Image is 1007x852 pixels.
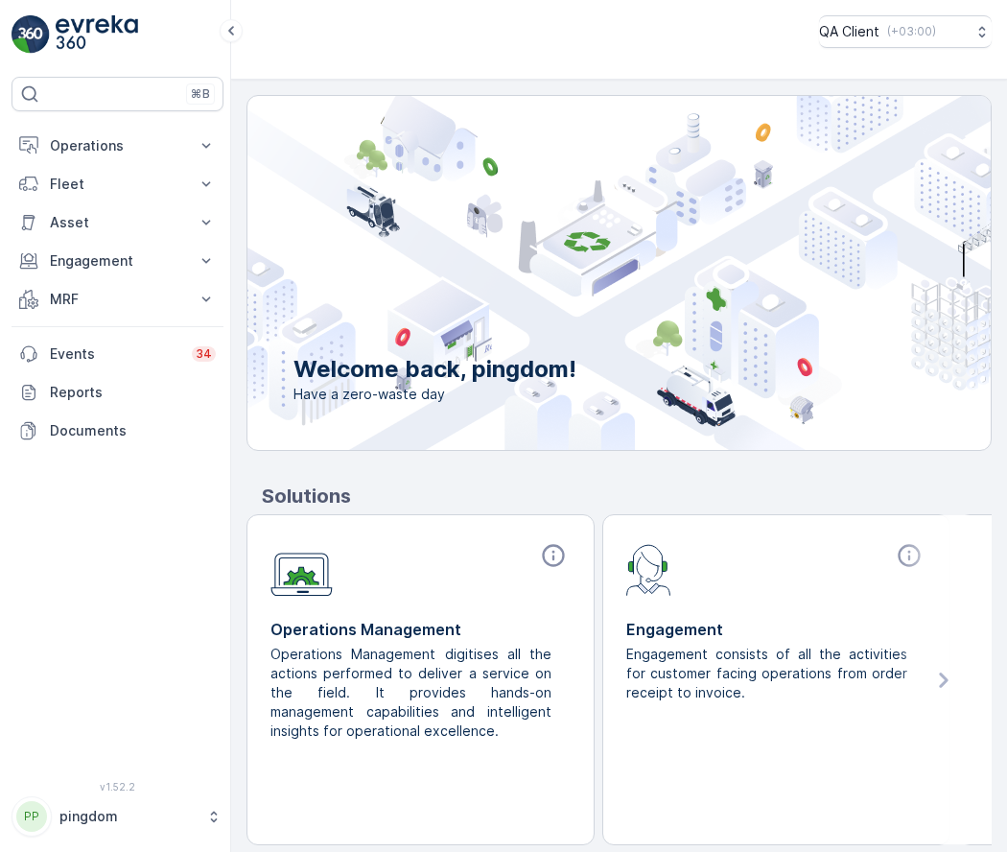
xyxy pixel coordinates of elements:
p: pingdom [59,807,197,826]
button: Operations [12,127,223,165]
p: QA Client [819,22,879,41]
a: Reports [12,373,223,412]
span: Have a zero-waste day [293,385,576,404]
p: Operations [50,136,185,155]
button: MRF [12,280,223,319]
p: Events [50,344,180,364]
span: v 1.52.2 [12,781,223,793]
p: Fleet [50,175,185,194]
img: logo_light-DOdMpM7g.png [56,15,138,54]
p: 34 [196,346,212,362]
p: Engagement [626,618,926,641]
img: module-icon [270,542,333,597]
p: Solutions [262,482,992,510]
a: Documents [12,412,223,450]
button: Fleet [12,165,223,203]
button: Engagement [12,242,223,280]
p: Asset [50,213,185,232]
p: Operations Management [270,618,571,641]
p: Engagement [50,251,185,271]
p: Operations Management digitises all the actions performed to deliver a service on the field. It p... [270,645,555,741]
div: PP [16,801,47,832]
p: ⌘B [191,86,210,102]
button: PPpingdom [12,796,223,837]
p: Engagement consists of all the activities for customer facing operations from order receipt to in... [626,645,911,702]
p: MRF [50,290,185,309]
img: city illustration [161,96,991,450]
a: Events34 [12,335,223,373]
p: Welcome back, pingdom! [293,354,576,385]
img: logo [12,15,50,54]
p: Documents [50,421,216,440]
img: module-icon [626,542,671,596]
p: ( +03:00 ) [887,24,936,39]
p: Reports [50,383,216,402]
button: Asset [12,203,223,242]
button: QA Client(+03:00) [819,15,992,48]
